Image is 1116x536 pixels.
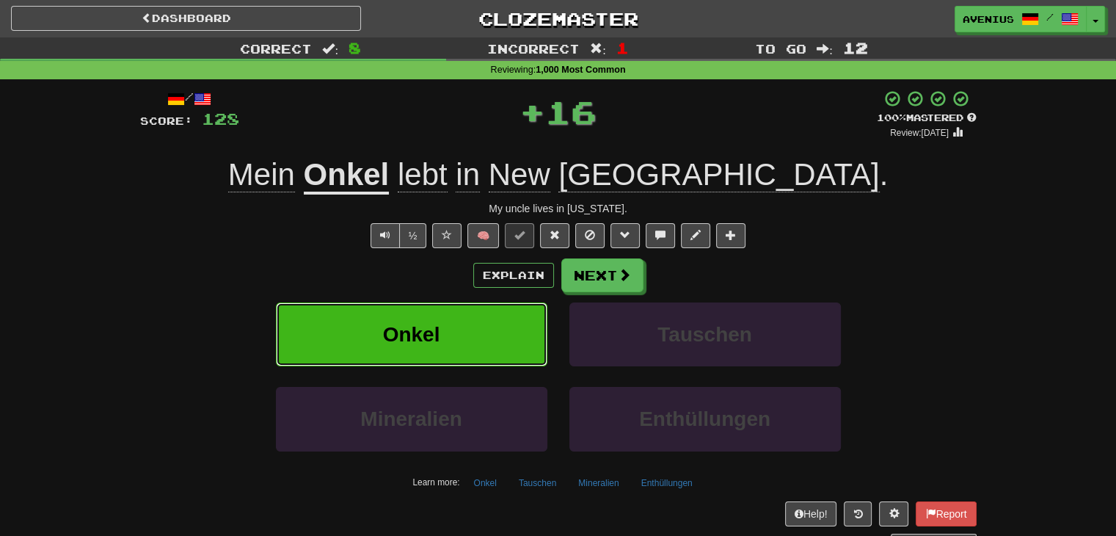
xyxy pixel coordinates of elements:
[360,408,462,430] span: Mineralien
[561,258,643,292] button: Next
[817,43,833,55] span: :
[843,39,868,57] span: 12
[569,387,841,451] button: Enthüllungen
[681,223,710,248] button: Edit sentence (alt+d)
[432,223,462,248] button: Favorite sentence (alt+f)
[202,109,239,128] span: 128
[955,6,1087,32] a: Avenius /
[276,387,547,451] button: Mineralien
[545,93,597,130] span: 16
[646,223,675,248] button: Discuss sentence (alt+u)
[558,157,879,192] span: [GEOGRAPHIC_DATA]
[755,41,806,56] span: To go
[1046,12,1054,22] span: /
[570,472,627,494] button: Mineralien
[467,223,499,248] button: 🧠
[398,157,448,192] span: lebt
[412,477,459,488] small: Learn more:
[11,6,361,31] a: Dashboard
[240,41,312,56] span: Correct
[511,472,564,494] button: Tauschen
[610,223,640,248] button: Grammar (alt+g)
[228,157,295,192] span: Mein
[505,223,534,248] button: Set this sentence to 100% Mastered (alt+m)
[540,223,569,248] button: Reset to 0% Mastered (alt+r)
[383,6,733,32] a: Clozemaster
[473,263,554,288] button: Explain
[916,501,976,526] button: Report
[399,223,427,248] button: ½
[569,303,841,366] button: Tauschen
[456,157,480,192] span: in
[575,223,605,248] button: Ignore sentence (alt+i)
[785,501,837,526] button: Help!
[633,472,701,494] button: Enthüllungen
[616,39,629,57] span: 1
[639,408,770,430] span: Enthüllungen
[590,43,606,55] span: :
[322,43,338,55] span: :
[519,90,545,134] span: +
[536,65,625,75] strong: 1,000 Most Common
[844,501,872,526] button: Round history (alt+y)
[140,90,239,108] div: /
[140,115,193,127] span: Score:
[877,112,906,123] span: 100 %
[716,223,745,248] button: Add to collection (alt+a)
[890,128,949,138] small: Review: [DATE]
[368,223,427,248] div: Text-to-speech controls
[371,223,400,248] button: Play sentence audio (ctl+space)
[487,41,580,56] span: Incorrect
[383,323,440,346] span: Onkel
[877,112,977,125] div: Mastered
[349,39,361,57] span: 8
[276,303,547,366] button: Onkel
[489,157,550,192] span: New
[304,157,390,195] u: Onkel
[963,12,1014,26] span: Avenius
[389,157,888,192] span: .
[465,472,504,494] button: Onkel
[657,323,752,346] span: Tauschen
[140,201,977,216] div: My uncle lives in [US_STATE].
